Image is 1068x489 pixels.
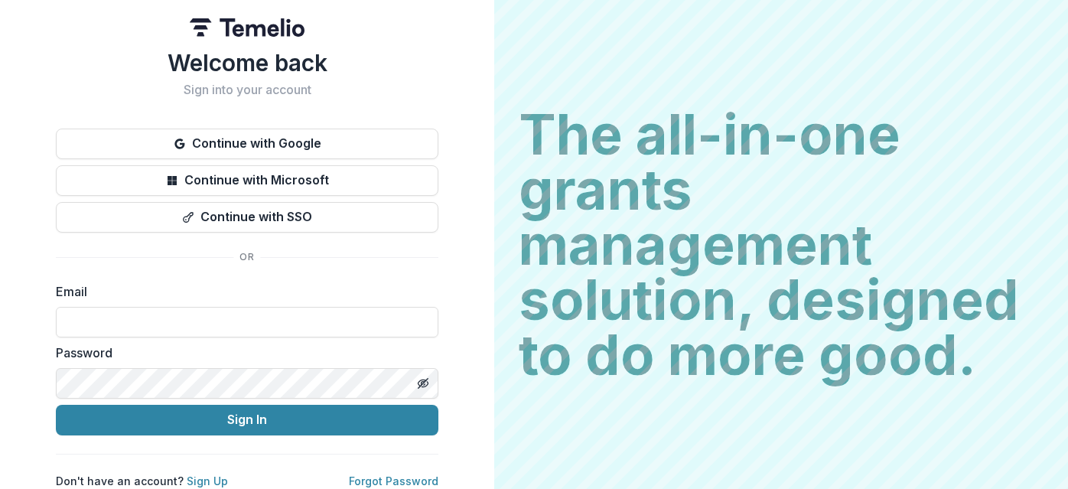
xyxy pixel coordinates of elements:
[56,202,438,233] button: Continue with SSO
[187,474,228,487] a: Sign Up
[56,165,438,196] button: Continue with Microsoft
[56,405,438,435] button: Sign In
[411,371,435,396] button: Toggle password visibility
[56,344,429,362] label: Password
[56,83,438,97] h2: Sign into your account
[56,129,438,159] button: Continue with Google
[56,49,438,77] h1: Welcome back
[56,282,429,301] label: Email
[349,474,438,487] a: Forgot Password
[56,473,228,489] p: Don't have an account?
[190,18,304,37] img: Temelio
